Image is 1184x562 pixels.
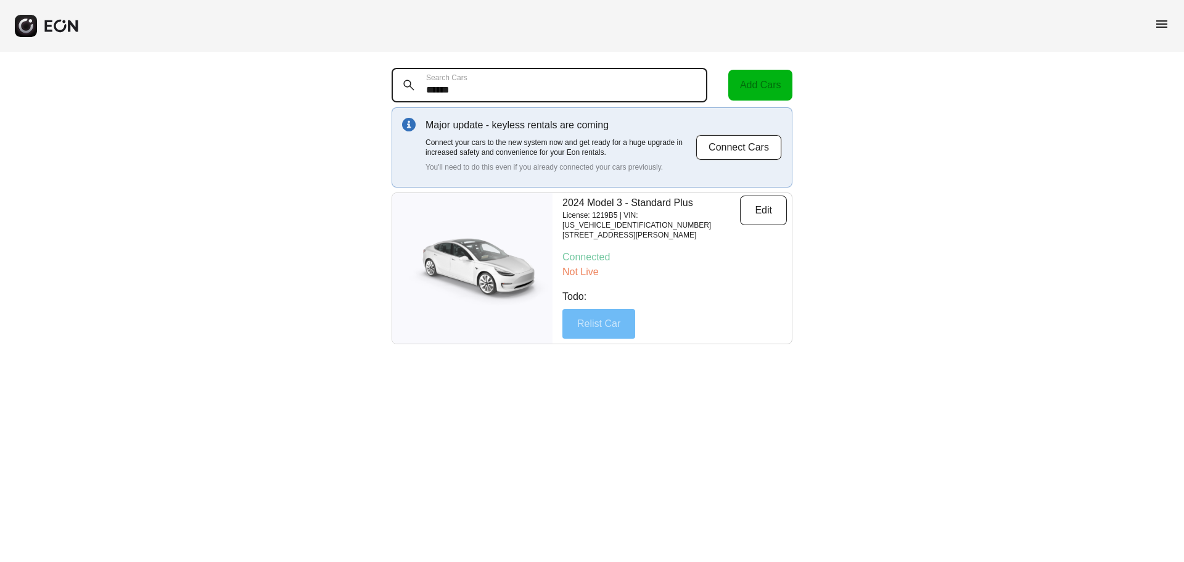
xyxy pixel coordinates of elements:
button: Relist Car [562,309,635,339]
p: [STREET_ADDRESS][PERSON_NAME] [562,230,740,240]
button: Connect Cars [696,134,782,160]
p: Todo: [562,289,787,304]
p: Connected [562,250,787,265]
p: 2024 Model 3 - Standard Plus [562,196,740,210]
span: menu [1154,17,1169,31]
p: You'll need to do this even if you already connected your cars previously. [425,162,696,172]
label: Search Cars [426,73,467,83]
button: Edit [740,196,787,225]
img: info [402,118,416,131]
p: Major update - keyless rentals are coming [425,118,696,133]
p: Connect your cars to the new system now and get ready for a huge upgrade in increased safety and ... [425,138,696,157]
p: Not Live [562,265,787,279]
p: License: 1219B5 | VIN: [US_VEHICLE_IDENTIFICATION_NUMBER] [562,210,740,230]
img: car [392,228,553,308]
